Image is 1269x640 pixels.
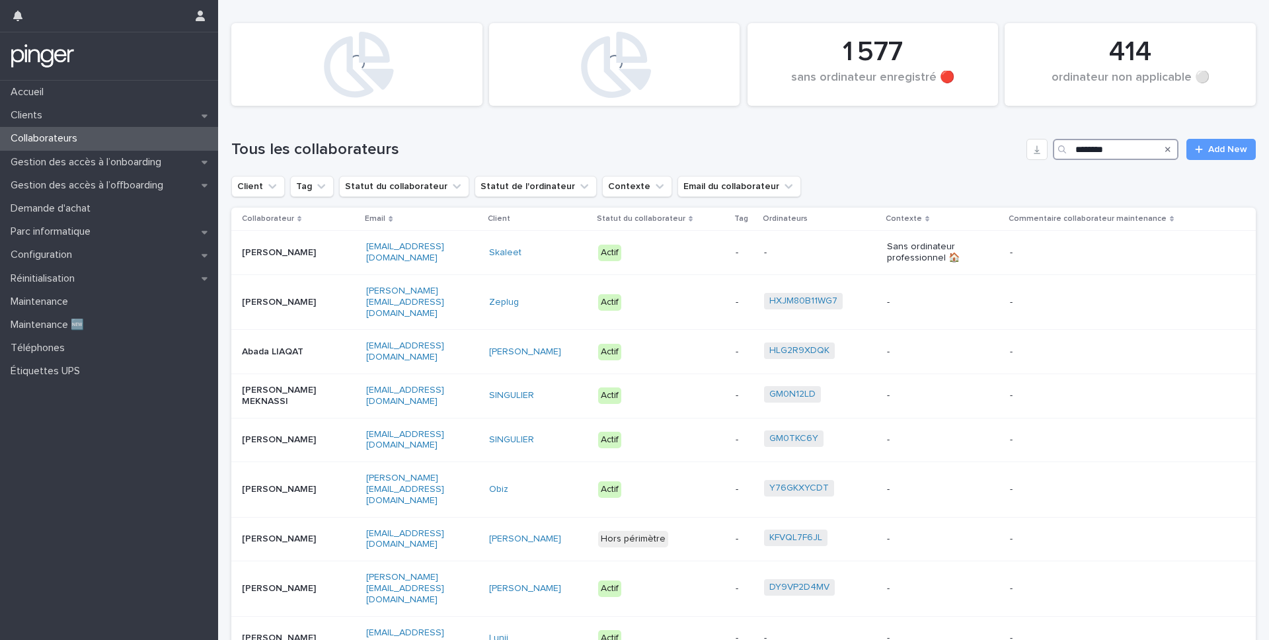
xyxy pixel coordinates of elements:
[5,296,79,308] p: Maintenance
[5,86,54,99] p: Accueil
[489,434,534,446] a: SINGULIER
[489,247,521,259] a: Skaleet
[5,109,53,122] p: Clients
[887,583,970,594] p: -
[5,249,83,261] p: Configuration
[290,176,334,197] button: Tag
[5,179,174,192] p: Gestion des accès à l’offboarding
[489,534,561,545] a: [PERSON_NAME]
[366,341,444,362] a: [EMAIL_ADDRESS][DOMAIN_NAME]
[489,390,534,401] a: SINGULIER
[736,247,754,259] p: -
[242,434,325,446] p: [PERSON_NAME]
[231,374,1256,418] tr: [PERSON_NAME] MEKNASSI[EMAIL_ADDRESS][DOMAIN_NAME]SINGULIER Actif-GM0N12LD --
[366,573,444,604] a: [PERSON_NAME][EMAIL_ADDRESS][DOMAIN_NAME]
[736,583,754,594] p: -
[770,71,976,99] div: sans ordinateur enregistré 🔴
[598,580,621,597] div: Actif
[677,176,801,197] button: Email du collaborateur
[887,434,970,446] p: -
[489,583,561,594] a: [PERSON_NAME]
[231,462,1256,517] tr: [PERSON_NAME][PERSON_NAME][EMAIL_ADDRESS][DOMAIN_NAME]Obiz Actif-Y76GKXYCDT --
[242,346,325,358] p: Abada LIAQAT
[887,241,970,264] p: Sans ordinateur professionnel 🏠
[887,297,970,308] p: -
[598,245,621,261] div: Actif
[736,297,754,308] p: -
[887,534,970,545] p: -
[5,202,101,215] p: Demande d'achat
[5,342,75,354] p: Téléphones
[770,36,976,69] div: 1 577
[475,176,597,197] button: Statut de l'ordinateur
[598,294,621,311] div: Actif
[5,365,91,378] p: Étiquettes UPS
[231,418,1256,462] tr: [PERSON_NAME][EMAIL_ADDRESS][DOMAIN_NAME]SINGULIER Actif-GM0TKC6Y --
[242,297,325,308] p: [PERSON_NAME]
[366,242,444,262] a: [EMAIL_ADDRESS][DOMAIN_NAME]
[1208,145,1247,154] span: Add New
[769,483,829,494] a: Y76GKXYCDT
[242,247,325,259] p: [PERSON_NAME]
[242,484,325,495] p: [PERSON_NAME]
[366,529,444,549] a: [EMAIL_ADDRESS][DOMAIN_NAME]
[1053,139,1178,160] input: Search
[602,176,672,197] button: Contexte
[736,534,754,545] p: -
[598,387,621,404] div: Actif
[598,531,668,547] div: Hors périmètre
[1010,346,1175,358] p: -
[736,484,754,495] p: -
[1010,434,1175,446] p: -
[231,231,1256,275] tr: [PERSON_NAME][EMAIL_ADDRESS][DOMAIN_NAME]Skaleet Actif--Sans ordinateur professionnel 🏠-
[736,434,754,446] p: -
[1009,212,1167,226] p: Commentaire collaborateur maintenance
[769,345,829,356] a: HLG2R9XDQK
[5,132,88,145] p: Collaborateurs
[366,286,444,318] a: [PERSON_NAME][EMAIL_ADDRESS][DOMAIN_NAME]
[5,156,172,169] p: Gestion des accès à l’onboarding
[242,583,325,594] p: [PERSON_NAME]
[5,272,85,285] p: Réinitialisation
[231,176,285,197] button: Client
[1010,583,1175,594] p: -
[1027,71,1233,99] div: ordinateur non applicable ⚪
[769,389,816,400] a: GM0N12LD
[736,346,754,358] p: -
[242,212,294,226] p: Collaborateur
[887,390,970,401] p: -
[231,140,1021,159] h1: Tous les collaborateurs
[769,433,818,444] a: GM0TKC6Y
[366,473,444,505] a: [PERSON_NAME][EMAIL_ADDRESS][DOMAIN_NAME]
[598,481,621,498] div: Actif
[598,432,621,448] div: Actif
[1027,36,1233,69] div: 414
[887,484,970,495] p: -
[886,212,922,226] p: Contexte
[231,561,1256,616] tr: [PERSON_NAME][PERSON_NAME][EMAIL_ADDRESS][DOMAIN_NAME][PERSON_NAME] Actif-DY9VP2D4MV --
[734,212,748,226] p: Tag
[1010,247,1175,259] p: -
[736,390,754,401] p: -
[1010,390,1175,401] p: -
[489,297,519,308] a: Zeplug
[769,532,822,543] a: KFVQL7F6JL
[365,212,385,226] p: Email
[763,212,808,226] p: Ordinateurs
[597,212,685,226] p: Statut du collaborateur
[1010,484,1175,495] p: -
[366,430,444,450] a: [EMAIL_ADDRESS][DOMAIN_NAME]
[764,247,847,259] p: -
[242,534,325,545] p: [PERSON_NAME]
[887,346,970,358] p: -
[769,296,837,307] a: HXJM80B11WG7
[769,582,829,593] a: DY9VP2D4MV
[489,346,561,358] a: [PERSON_NAME]
[231,274,1256,329] tr: [PERSON_NAME][PERSON_NAME][EMAIL_ADDRESS][DOMAIN_NAME]Zeplug Actif-HXJM80B11WG7 --
[1010,534,1175,545] p: -
[5,319,95,331] p: Maintenance 🆕
[231,330,1256,374] tr: Abada LIAQAT[EMAIL_ADDRESS][DOMAIN_NAME][PERSON_NAME] Actif-HLG2R9XDQK --
[1010,297,1175,308] p: -
[5,225,101,238] p: Parc informatique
